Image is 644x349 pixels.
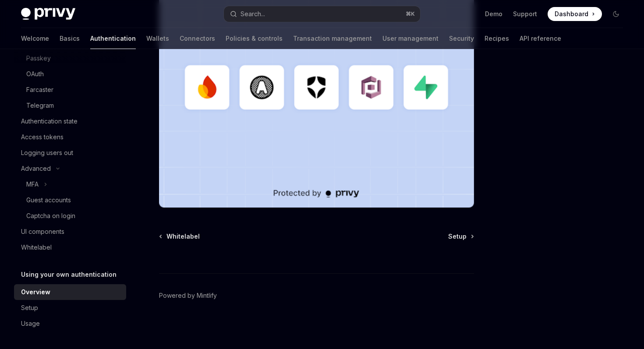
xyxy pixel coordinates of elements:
[14,316,126,331] a: Usage
[26,211,75,221] div: Captcha on login
[448,232,467,241] span: Setup
[21,148,73,158] div: Logging users out
[485,10,502,18] a: Demo
[520,28,561,49] a: API reference
[382,28,439,49] a: User management
[555,10,588,18] span: Dashboard
[226,28,283,49] a: Policies & controls
[609,7,623,21] button: Toggle dark mode
[14,208,126,224] a: Captcha on login
[21,226,64,237] div: UI components
[160,232,200,241] a: Whitelabel
[14,192,126,208] a: Guest accounts
[448,232,473,241] a: Setup
[14,284,126,300] a: Overview
[90,28,136,49] a: Authentication
[14,145,126,161] a: Logging users out
[60,28,80,49] a: Basics
[406,11,415,18] span: ⌘ K
[21,287,50,297] div: Overview
[14,300,126,316] a: Setup
[224,6,420,22] button: Search...⌘K
[485,28,509,49] a: Recipes
[21,303,38,313] div: Setup
[159,291,217,300] a: Powered by Mintlify
[241,9,265,19] div: Search...
[21,28,49,49] a: Welcome
[548,7,602,21] a: Dashboard
[14,224,126,240] a: UI components
[14,98,126,113] a: Telegram
[26,69,44,79] div: OAuth
[14,113,126,129] a: Authentication state
[21,269,117,280] h5: Using your own authentication
[26,100,54,111] div: Telegram
[21,8,75,20] img: dark logo
[146,28,169,49] a: Wallets
[449,28,474,49] a: Security
[166,232,200,241] span: Whitelabel
[21,116,78,127] div: Authentication state
[14,66,126,82] a: OAuth
[513,10,537,18] a: Support
[293,28,372,49] a: Transaction management
[14,129,126,145] a: Access tokens
[21,132,64,142] div: Access tokens
[21,242,52,253] div: Whitelabel
[26,85,53,95] div: Farcaster
[180,28,215,49] a: Connectors
[21,318,40,329] div: Usage
[21,163,51,174] div: Advanced
[14,240,126,255] a: Whitelabel
[26,195,71,205] div: Guest accounts
[26,179,39,190] div: MFA
[14,82,126,98] a: Farcaster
